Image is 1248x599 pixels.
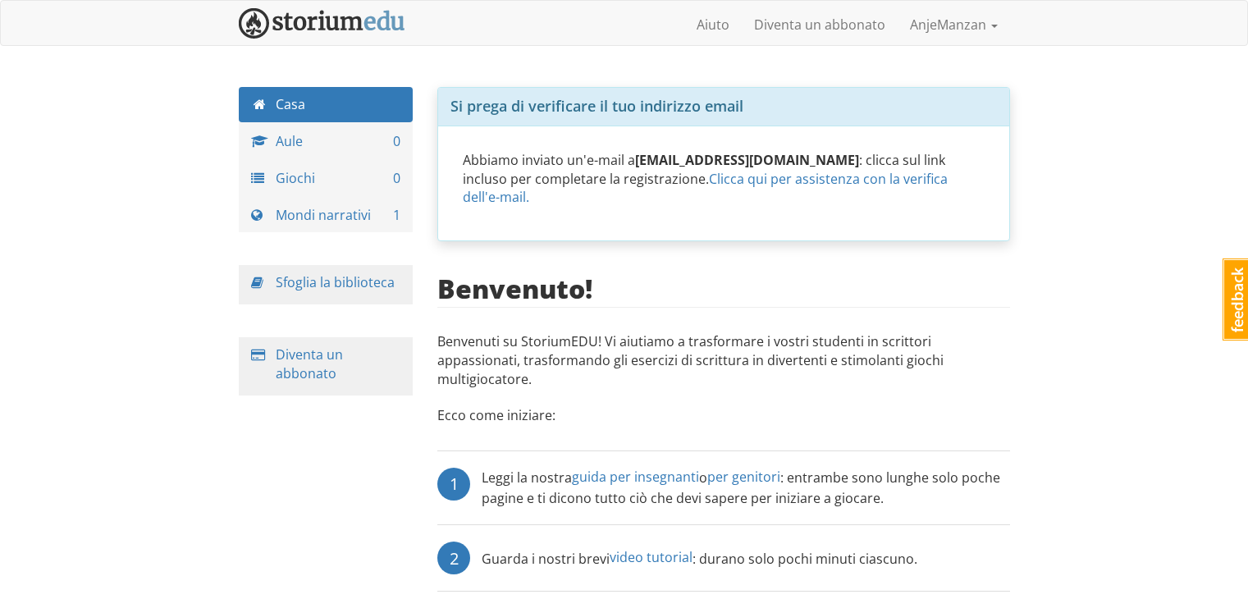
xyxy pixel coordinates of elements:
font: Benvenuto! [437,271,592,306]
font: : clicca sul link incluso per completare la registrazione. [463,151,945,188]
font: Giochi [276,169,315,187]
a: Aule 0 [239,124,414,159]
font: : durano solo pochi minuti ciascuno. [693,550,917,568]
a: Aiuto [684,4,742,45]
font: 1 [393,206,400,224]
font: 2 [450,547,459,569]
a: AnjeManzan [898,4,1010,45]
font: [EMAIL_ADDRESS][DOMAIN_NAME] [635,151,859,169]
a: Diventa un abbonato [742,4,898,45]
font: : entrambe sono lunghe solo poche pagine e ti dicono tutto ciò che devi sapere per iniziare a gio... [482,469,1000,508]
font: Benvenuti su StoriumEDU! Vi aiutiamo a trasformare i vostri studenti in scrittori appassionati, t... [437,332,944,388]
font: 0 [393,132,400,150]
a: Sfoglia la biblioteca [276,273,395,291]
font: 1 [450,473,459,496]
font: Diventa un abbonato [754,16,885,34]
font: Mondi narrativi [276,206,371,224]
a: Clicca qui per assistenza con la verifica dell'e-mail. [463,170,948,207]
a: Casa [239,87,414,122]
font: Casa [276,95,305,113]
font: 0 [393,169,400,187]
img: StoriumEDU [239,8,405,39]
a: Diventa un abbonato [276,345,343,382]
font: Ecco come iniziare: [437,406,555,424]
a: Mondi narrativi 1 [239,198,414,233]
a: Giochi 0 [239,161,414,196]
font: Abbiamo inviato un'e-mail a [463,151,635,169]
font: AnjeManzan [910,16,986,34]
a: video tutorial [610,548,693,566]
font: Guarda i nostri brevi [482,550,610,568]
a: per genitori [707,468,780,486]
font: Si prega di verificare il tuo indirizzo email [450,96,743,116]
font: Leggi la nostra [482,469,572,487]
font: o [699,469,707,487]
a: guida per insegnanti [572,468,699,486]
font: Aiuto [697,16,729,34]
font: Aule [276,132,303,150]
